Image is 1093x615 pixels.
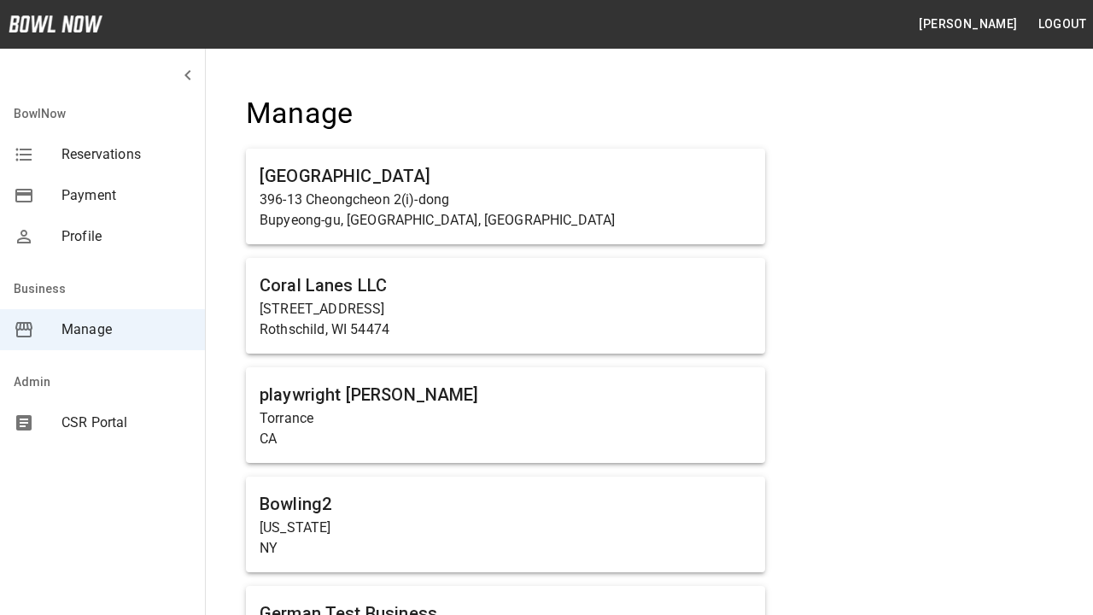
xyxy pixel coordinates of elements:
p: Rothschild, WI 54474 [260,319,751,340]
img: logo [9,15,102,32]
button: [PERSON_NAME] [912,9,1024,40]
h4: Manage [246,96,765,132]
p: Bupyeong-gu, [GEOGRAPHIC_DATA], [GEOGRAPHIC_DATA] [260,210,751,231]
span: Manage [61,319,191,340]
span: Payment [61,185,191,206]
span: Reservations [61,144,191,165]
h6: playwright [PERSON_NAME] [260,381,751,408]
h6: Bowling2 [260,490,751,518]
h6: Coral Lanes LLC [260,272,751,299]
p: [STREET_ADDRESS] [260,299,751,319]
p: [US_STATE] [260,518,751,538]
p: 396-13 Cheongcheon 2(i)-dong [260,190,751,210]
p: CA [260,429,751,449]
button: Logout [1032,9,1093,40]
span: CSR Portal [61,413,191,433]
h6: [GEOGRAPHIC_DATA] [260,162,751,190]
p: NY [260,538,751,559]
span: Profile [61,226,191,247]
p: Torrance [260,408,751,429]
